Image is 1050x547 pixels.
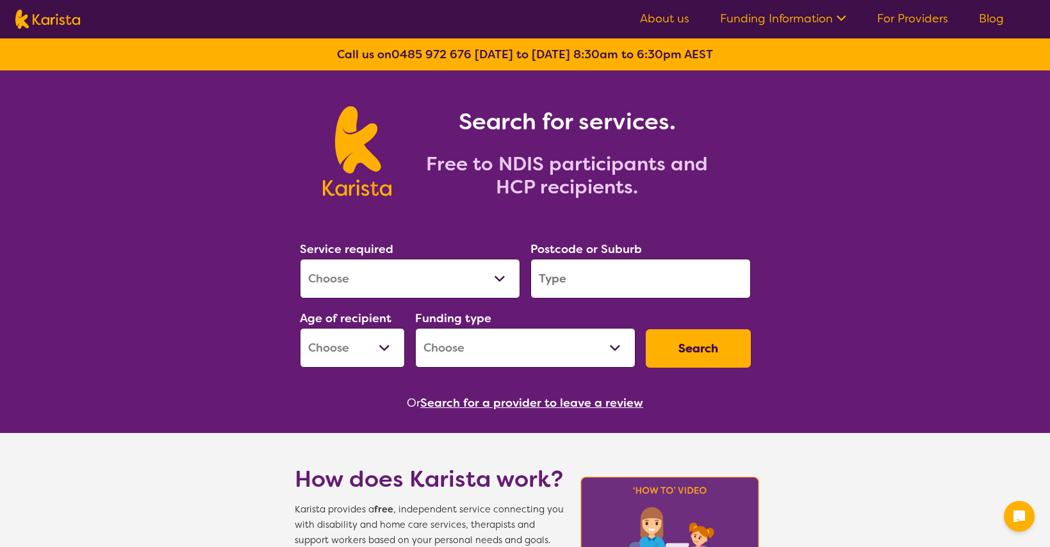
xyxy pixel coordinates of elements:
a: Funding Information [720,11,846,26]
a: For Providers [877,11,948,26]
a: Blog [979,11,1004,26]
h2: Free to NDIS participants and HCP recipients. [407,152,727,199]
img: Karista logo [15,10,80,29]
a: About us [640,11,689,26]
a: 0485 972 676 [391,47,472,62]
h1: How does Karista work? [295,464,564,494]
label: Postcode or Suburb [530,241,642,257]
button: Search for a provider to leave a review [420,393,643,412]
label: Age of recipient [300,311,391,326]
img: Karista logo [323,106,391,196]
b: free [374,503,393,516]
button: Search [646,329,751,368]
span: Or [407,393,420,412]
label: Service required [300,241,393,257]
label: Funding type [415,311,491,326]
h1: Search for services. [407,106,727,137]
b: Call us on [DATE] to [DATE] 8:30am to 6:30pm AEST [337,47,713,62]
input: Type [530,259,751,298]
